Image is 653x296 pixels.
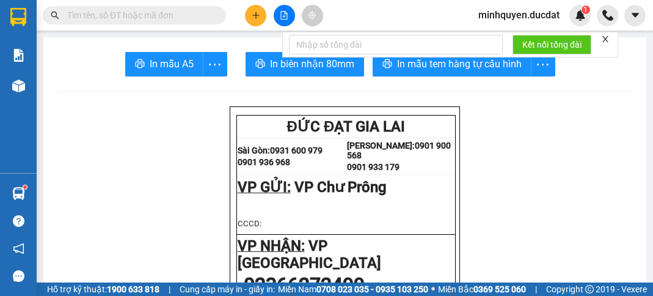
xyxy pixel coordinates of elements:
span: copyright [585,285,594,294]
input: Tìm tên, số ĐT hoặc mã đơn [67,9,211,22]
strong: 0901 936 968 [238,157,290,167]
strong: 0901 900 568 [347,141,451,160]
span: minhquyen.ducdat [469,7,569,23]
span: more [203,57,227,72]
img: logo-vxr [10,8,26,26]
button: more [203,52,227,76]
span: printer [255,59,265,70]
strong: 1900 633 818 [107,284,159,294]
span: Hỗ trợ kỹ thuật: [47,283,159,296]
button: caret-down [624,5,646,26]
span: VP Chư Prông [294,179,387,196]
span: file-add [280,11,288,20]
span: Miền Bắc [438,283,526,296]
img: solution-icon [12,49,25,62]
span: VP [GEOGRAPHIC_DATA] [238,237,381,272]
span: plus [252,11,260,20]
img: warehouse-icon [12,80,25,92]
button: printerIn mẫu tem hàng tự cấu hình [373,52,531,76]
strong: 0708 023 035 - 0935 103 250 [316,284,428,294]
span: In mẫu A5 [150,56,194,72]
span: more [531,57,555,72]
span: caret-down [630,10,641,21]
span: close [601,35,610,43]
button: more [531,52,555,76]
button: Kết nối tổng đài [513,35,591,54]
button: printerIn biên nhận 80mm [246,52,364,76]
span: In mẫu tem hàng tự cấu hình [397,56,522,72]
span: question-circle [13,215,24,227]
span: Cung cấp máy in - giấy in: [180,283,275,296]
span: | [169,283,170,296]
span: ĐỨC ĐẠT GIA LAI [287,118,406,135]
span: notification [13,243,24,254]
strong: [PERSON_NAME]: [347,141,415,150]
span: search [51,11,59,20]
img: phone-icon [602,10,613,21]
span: Kết nối tổng đài [522,38,582,51]
sup: 1 [23,185,27,189]
strong: 0901 933 179 [347,162,399,172]
span: message [13,270,24,282]
button: plus [245,5,266,26]
span: ⚪️ [431,287,435,292]
span: 1 [583,6,588,14]
button: file-add [274,5,295,26]
input: Nhập số tổng đài [289,35,503,54]
img: icon-new-feature [575,10,586,21]
span: VP NHẬN: [238,237,305,254]
span: Miền Nam [278,283,428,296]
span: | [535,283,537,296]
sup: 1 [582,6,590,14]
strong: 0931 600 979 [270,146,323,155]
span: VP GỬI: [238,179,291,196]
span: In biên nhận 80mm [270,56,354,72]
button: printerIn mẫu A5 [125,52,203,76]
span: CCCD: [238,219,261,228]
strong: Sài Gòn: [238,146,270,155]
img: warehouse-icon [12,187,25,200]
span: aim [308,11,316,20]
span: printer [382,59,392,70]
span: printer [135,59,145,70]
button: aim [302,5,323,26]
strong: 0369 525 060 [473,284,526,294]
